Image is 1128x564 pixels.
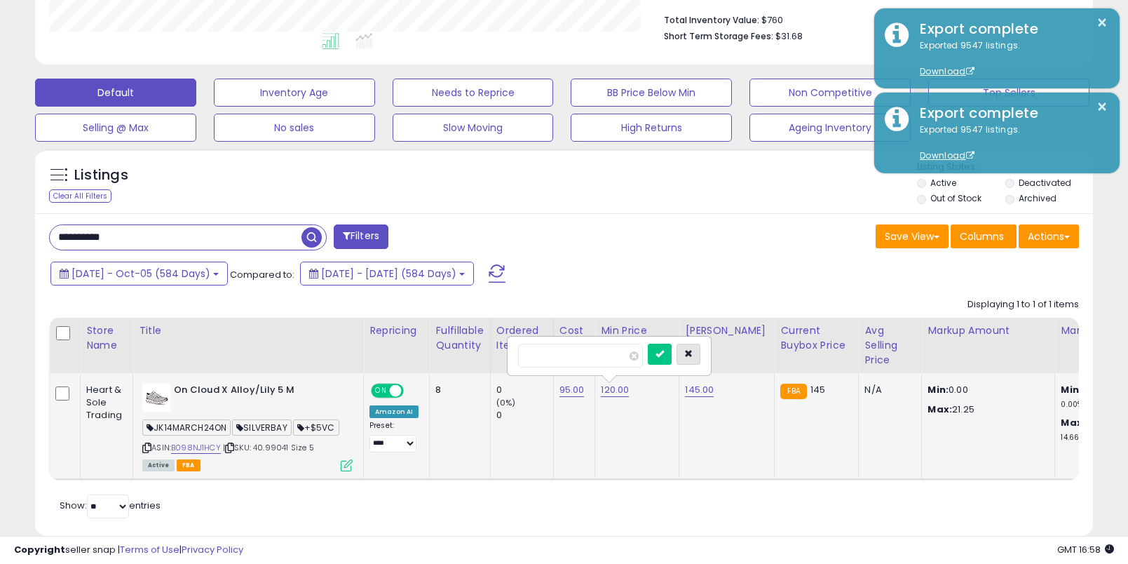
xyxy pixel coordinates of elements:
[369,405,419,418] div: Amazon AI
[35,79,196,107] button: Default
[86,384,122,422] div: Heart & Sole Trading
[496,397,516,408] small: (0%)
[601,323,673,338] div: Min Price
[171,442,221,454] a: B098NJ1HCY
[775,29,803,43] span: $31.68
[951,224,1017,248] button: Columns
[402,385,424,397] span: OFF
[214,114,375,142] button: No sales
[496,323,548,353] div: Ordered Items
[86,323,127,353] div: Store Name
[571,79,732,107] button: BB Price Below Min
[920,65,974,77] a: Download
[372,385,390,397] span: ON
[876,224,949,248] button: Save View
[664,30,773,42] b: Short Term Storage Fees:
[334,224,388,249] button: Filters
[321,267,456,281] span: [DATE] - [DATE] (584 Days)
[393,79,554,107] button: Needs to Reprice
[120,543,179,556] a: Terms of Use
[749,79,911,107] button: Non Competitive
[293,419,339,436] span: +$5VC
[14,543,65,556] strong: Copyright
[142,419,231,436] span: JK14MARCH24ON
[1061,416,1085,429] b: Max:
[182,543,243,556] a: Privacy Policy
[496,384,553,396] div: 0
[960,229,1004,243] span: Columns
[1096,14,1108,32] button: ×
[559,383,585,397] a: 95.00
[435,323,484,353] div: Fulfillable Quantity
[223,442,314,453] span: | SKU: 40.99041 Size 5
[74,166,128,185] h5: Listings
[49,189,111,203] div: Clear All Filters
[435,384,479,396] div: 8
[664,11,1068,27] li: $760
[214,79,375,107] button: Inventory Age
[749,114,911,142] button: Ageing Inventory
[174,384,344,401] b: On Cloud X Alloy/Lily 5 M
[14,544,243,557] div: seller snap | |
[139,323,358,338] div: Title
[909,39,1109,79] div: Exported 9547 listings.
[927,403,1044,416] p: 21.25
[300,262,474,286] button: [DATE] - [DATE] (584 Days)
[1019,192,1056,204] label: Archived
[927,384,1044,396] p: 0.00
[920,149,974,161] a: Download
[177,459,201,471] span: FBA
[930,192,981,204] label: Out of Stock
[927,403,952,416] strong: Max:
[393,114,554,142] button: Slow Moving
[780,323,852,353] div: Current Buybox Price
[909,19,1109,39] div: Export complete
[810,383,825,396] span: 145
[930,177,956,189] label: Active
[50,262,228,286] button: [DATE] - Oct-05 (584 Days)
[1019,177,1071,189] label: Deactivated
[685,383,714,397] a: 145.00
[72,267,210,281] span: [DATE] - Oct-05 (584 Days)
[35,114,196,142] button: Selling @ Max
[909,103,1109,123] div: Export complete
[1019,224,1079,248] button: Actions
[232,419,292,436] span: SILVERBAY
[664,14,759,26] b: Total Inventory Value:
[601,383,629,397] a: 120.00
[369,323,423,338] div: Repricing
[780,384,806,399] small: FBA
[967,298,1079,311] div: Displaying 1 to 1 of 1 items
[927,323,1049,338] div: Markup Amount
[1096,98,1108,116] button: ×
[1057,543,1114,556] span: 2025-10-6 16:58 GMT
[142,459,175,471] span: All listings currently available for purchase on Amazon
[496,409,553,422] div: 0
[864,384,911,396] div: N/A
[60,499,161,512] span: Show: entries
[559,323,590,338] div: Cost
[142,384,170,412] img: 410IbxGtg2L._SL40_.jpg
[909,123,1109,163] div: Exported 9547 listings.
[571,114,732,142] button: High Returns
[927,383,949,396] strong: Min:
[230,268,294,281] span: Compared to:
[142,384,353,470] div: ASIN:
[369,421,419,452] div: Preset:
[685,323,768,338] div: [PERSON_NAME]
[1061,383,1082,396] b: Min:
[864,323,916,368] div: Avg Selling Price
